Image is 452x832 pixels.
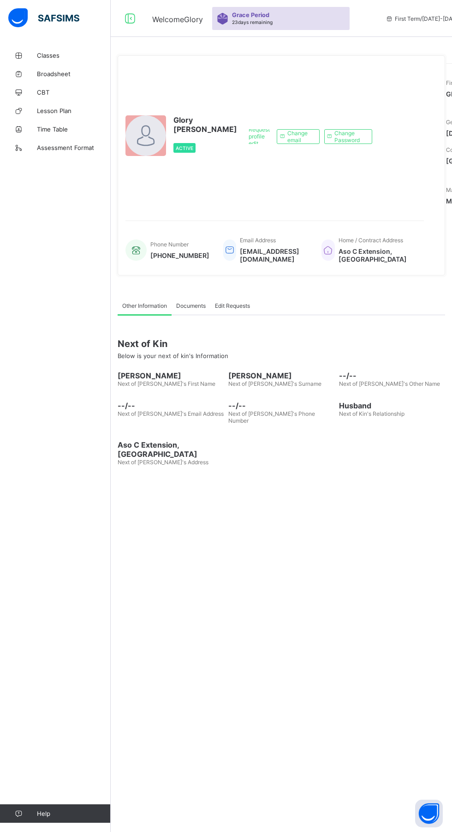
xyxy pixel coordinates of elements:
[217,13,228,24] img: sticker-purple.71386a28dfed39d6af7621340158ba97.svg
[240,237,276,244] span: Email Address
[37,70,111,78] span: Broadsheet
[152,15,203,24] span: Welcome Glory
[37,52,111,59] span: Classes
[37,89,111,96] span: CBT
[122,302,167,309] span: Other Information
[228,371,334,380] span: [PERSON_NAME]
[118,338,445,349] span: Next of Kin
[37,144,111,151] span: Assessment Format
[118,459,208,466] span: Next of [PERSON_NAME]'s Address
[118,371,224,380] span: [PERSON_NAME]
[37,126,111,133] span: Time Table
[339,371,445,380] span: --/--
[215,302,250,309] span: Edit Requests
[339,247,415,263] span: Aso C Extension, [GEOGRAPHIC_DATA]
[150,241,189,248] span: Phone Number
[176,145,193,151] span: Active
[37,810,110,817] span: Help
[173,115,237,134] span: Glory [PERSON_NAME]
[118,410,224,417] span: Next of [PERSON_NAME]'s Email Address
[334,130,365,144] span: Change Password
[232,19,273,25] span: 23 days remaining
[118,440,224,459] span: Aso C Extension, [GEOGRAPHIC_DATA]
[228,380,321,387] span: Next of [PERSON_NAME]'s Surname
[228,410,315,424] span: Next of [PERSON_NAME]'s Phone Number
[249,126,270,147] span: Request profile edit
[118,380,215,387] span: Next of [PERSON_NAME]'s First Name
[37,107,111,114] span: Lesson Plan
[232,12,269,18] span: Grace Period
[339,401,445,410] span: Husband
[176,302,206,309] span: Documents
[150,251,209,259] span: [PHONE_NUMBER]
[240,247,308,263] span: [EMAIL_ADDRESS][DOMAIN_NAME]
[287,130,312,144] span: Change email
[415,800,443,827] button: Open asap
[339,237,403,244] span: Home / Contract Address
[339,380,440,387] span: Next of [PERSON_NAME]'s Other Name
[339,410,404,417] span: Next of Kin's Relationship
[8,8,79,28] img: safsims
[118,401,224,410] span: --/--
[118,352,228,359] span: Below is your next of kin's Information
[228,401,334,410] span: --/--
